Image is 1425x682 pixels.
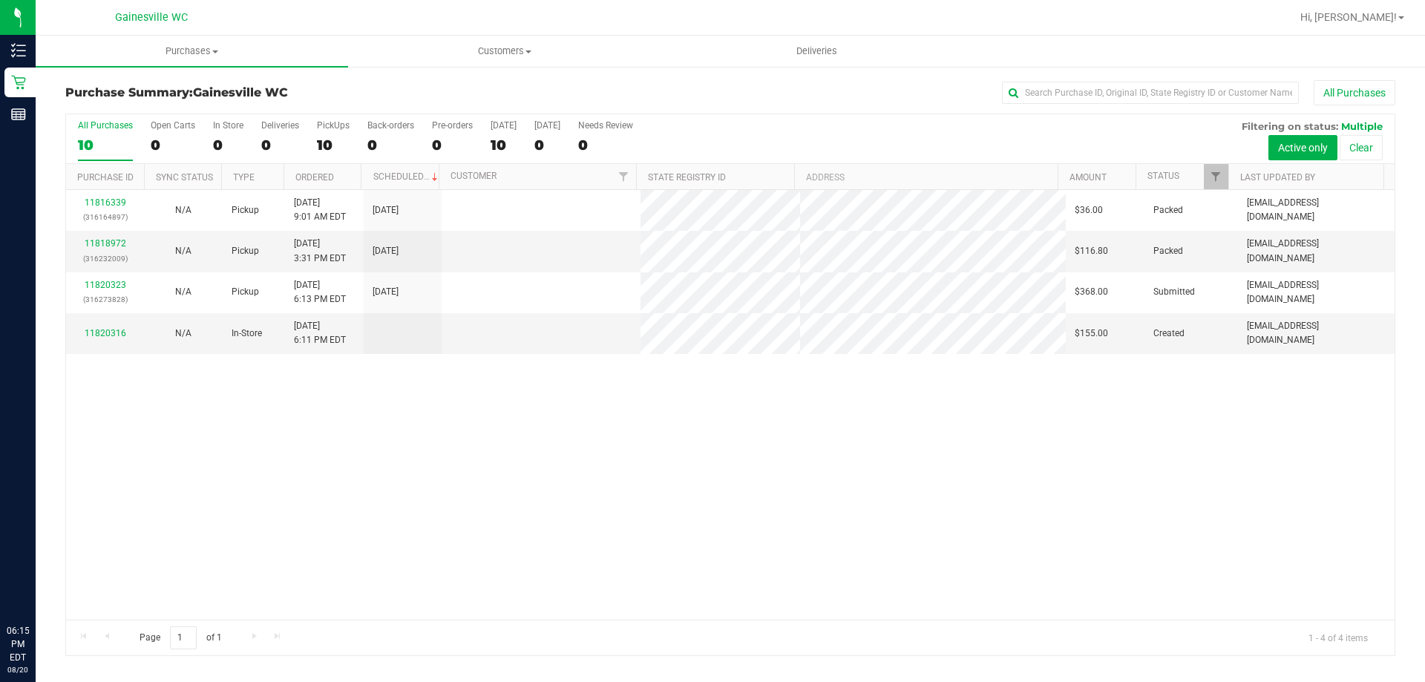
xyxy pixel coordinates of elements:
span: $368.00 [1075,285,1108,299]
span: In-Store [232,327,262,341]
div: 0 [578,137,633,154]
div: All Purchases [78,120,133,131]
a: 11816339 [85,197,126,208]
span: Filtering on status: [1242,120,1338,132]
th: Address [794,164,1058,190]
inline-svg: Retail [11,75,26,90]
span: Purchases [36,45,348,58]
span: [EMAIL_ADDRESS][DOMAIN_NAME] [1247,319,1386,347]
p: 08/20 [7,664,29,675]
a: Scheduled [373,171,441,182]
div: In Store [213,120,243,131]
span: [DATE] 3:31 PM EDT [294,237,346,265]
span: [EMAIL_ADDRESS][DOMAIN_NAME] [1247,237,1386,265]
a: 11820316 [85,328,126,338]
div: Back-orders [367,120,414,131]
span: Not Applicable [175,205,191,215]
button: N/A [175,203,191,217]
span: $116.80 [1075,244,1108,258]
div: 10 [317,137,350,154]
span: Packed [1153,244,1183,258]
div: PickUps [317,120,350,131]
span: [EMAIL_ADDRESS][DOMAIN_NAME] [1247,278,1386,306]
p: (316164897) [75,210,135,224]
div: 10 [78,137,133,154]
span: [DATE] [373,285,399,299]
h3: Purchase Summary: [65,86,508,99]
span: [DATE] 6:13 PM EDT [294,278,346,306]
span: [DATE] 6:11 PM EDT [294,319,346,347]
span: $36.00 [1075,203,1103,217]
span: Created [1153,327,1185,341]
button: N/A [175,327,191,341]
div: 0 [534,137,560,154]
span: Not Applicable [175,286,191,297]
inline-svg: Inventory [11,43,26,58]
span: Packed [1153,203,1183,217]
div: 0 [367,137,414,154]
span: Gainesville WC [115,11,188,24]
a: Purchases [36,36,348,67]
button: All Purchases [1314,80,1395,105]
p: (316232009) [75,252,135,266]
span: Not Applicable [175,328,191,338]
div: 10 [491,137,517,154]
span: Pickup [232,285,259,299]
a: Deliveries [661,36,973,67]
a: Purchase ID [77,172,134,183]
a: Status [1147,171,1179,181]
span: Deliveries [776,45,857,58]
span: Pickup [232,244,259,258]
a: 11820323 [85,280,126,290]
a: 11818972 [85,238,126,249]
span: Page of 1 [127,626,234,649]
button: Clear [1340,135,1383,160]
button: Active only [1268,135,1337,160]
p: (316273828) [75,292,135,306]
a: Filter [1204,164,1228,189]
div: 0 [261,137,299,154]
span: Multiple [1341,120,1383,132]
span: Gainesville WC [193,85,288,99]
a: Filter [612,164,636,189]
span: $155.00 [1075,327,1108,341]
span: Pickup [232,203,259,217]
button: N/A [175,285,191,299]
div: [DATE] [491,120,517,131]
div: Open Carts [151,120,195,131]
div: 0 [432,137,473,154]
a: Ordered [295,172,334,183]
inline-svg: Reports [11,107,26,122]
div: Needs Review [578,120,633,131]
span: [DATE] [373,203,399,217]
a: Sync Status [156,172,213,183]
p: 06:15 PM EDT [7,624,29,664]
a: Type [233,172,255,183]
span: Customers [349,45,660,58]
div: 0 [151,137,195,154]
a: Customer [451,171,497,181]
span: 1 - 4 of 4 items [1297,626,1380,649]
a: State Registry ID [648,172,726,183]
span: Submitted [1153,285,1195,299]
iframe: Resource center [15,563,59,608]
button: N/A [175,244,191,258]
div: 0 [213,137,243,154]
span: [EMAIL_ADDRESS][DOMAIN_NAME] [1247,196,1386,224]
a: Amount [1069,172,1107,183]
div: Deliveries [261,120,299,131]
input: Search Purchase ID, Original ID, State Registry ID or Customer Name... [1002,82,1299,104]
input: 1 [170,626,197,649]
span: [DATE] 9:01 AM EDT [294,196,346,224]
a: Last Updated By [1240,172,1315,183]
span: [DATE] [373,244,399,258]
a: Customers [348,36,661,67]
div: [DATE] [534,120,560,131]
span: Hi, [PERSON_NAME]! [1300,11,1397,23]
span: Not Applicable [175,246,191,256]
div: Pre-orders [432,120,473,131]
